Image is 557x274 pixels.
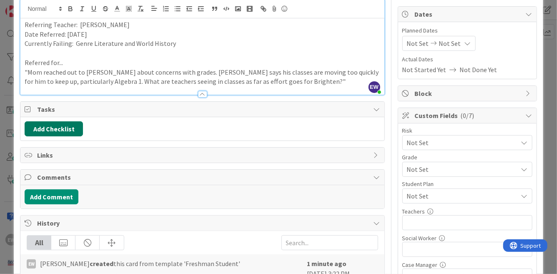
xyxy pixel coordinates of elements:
[25,20,380,30] p: Referring Teacher: [PERSON_NAME]
[37,150,369,160] span: Links
[402,261,438,269] label: Case Manager
[461,111,474,120] span: ( 0/7 )
[460,65,497,75] span: Not Done Yet
[402,208,425,215] label: Teachers
[407,191,518,201] span: Not Set
[90,259,113,268] b: created
[407,137,514,148] span: Not Set
[402,26,532,35] span: Planned Dates
[18,1,38,11] span: Support
[415,9,522,19] span: Dates
[25,58,380,68] p: Referred for...
[307,259,347,268] b: 1 minute ago
[402,154,532,160] div: Grade
[402,181,532,187] div: Student Plan
[37,172,369,182] span: Comments
[402,65,447,75] span: Not Started Yet
[415,111,522,121] span: Custom Fields
[37,104,369,114] span: Tasks
[407,163,514,175] span: Not Set
[25,121,83,136] button: Add Checklist
[25,39,380,48] p: Currently Failing: Genre Literature and World History
[25,30,380,39] p: Date Referred: [DATE]
[415,88,522,98] span: Block
[25,68,380,86] p: "Mom reached out to [PERSON_NAME] about concerns with grades. [PERSON_NAME] says his classes are ...
[27,259,36,269] div: EW
[402,234,437,242] label: Social Worker
[27,236,51,250] div: All
[402,128,532,133] div: Risk
[37,218,369,228] span: History
[439,38,461,48] span: Not Set
[369,81,380,93] span: EW
[402,55,532,64] span: Actual Dates
[25,189,78,204] button: Add Comment
[281,235,378,250] input: Search...
[407,38,429,48] span: Not Set
[40,259,240,269] span: [PERSON_NAME] this card from template 'Freshman Student'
